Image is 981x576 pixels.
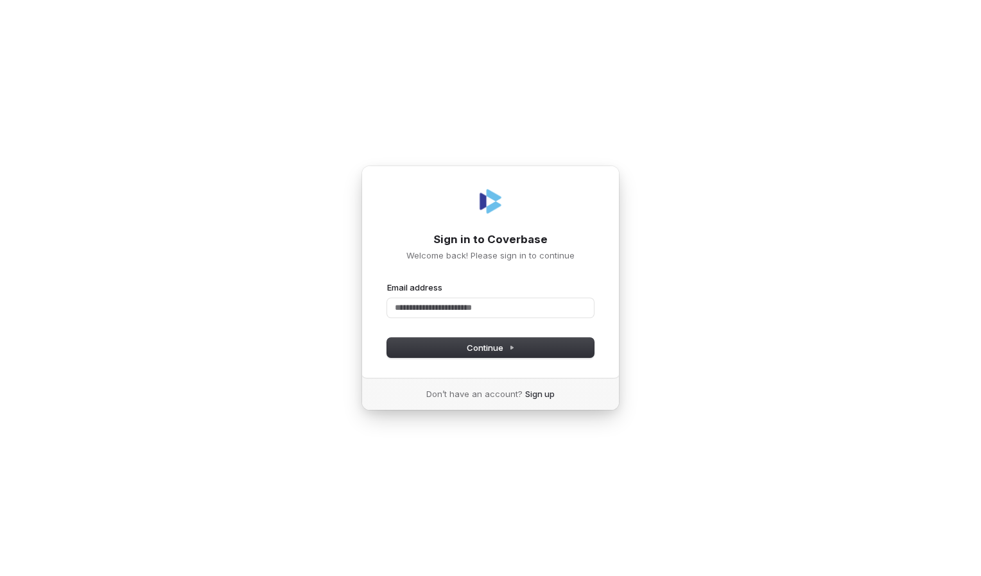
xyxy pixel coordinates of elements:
h1: Sign in to Coverbase [387,232,594,248]
button: Continue [387,338,594,357]
span: Don’t have an account? [426,388,523,400]
label: Email address [387,282,442,293]
img: Coverbase [475,186,506,217]
p: Welcome back! Please sign in to continue [387,250,594,261]
span: Continue [467,342,515,353]
a: Sign up [525,388,555,400]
